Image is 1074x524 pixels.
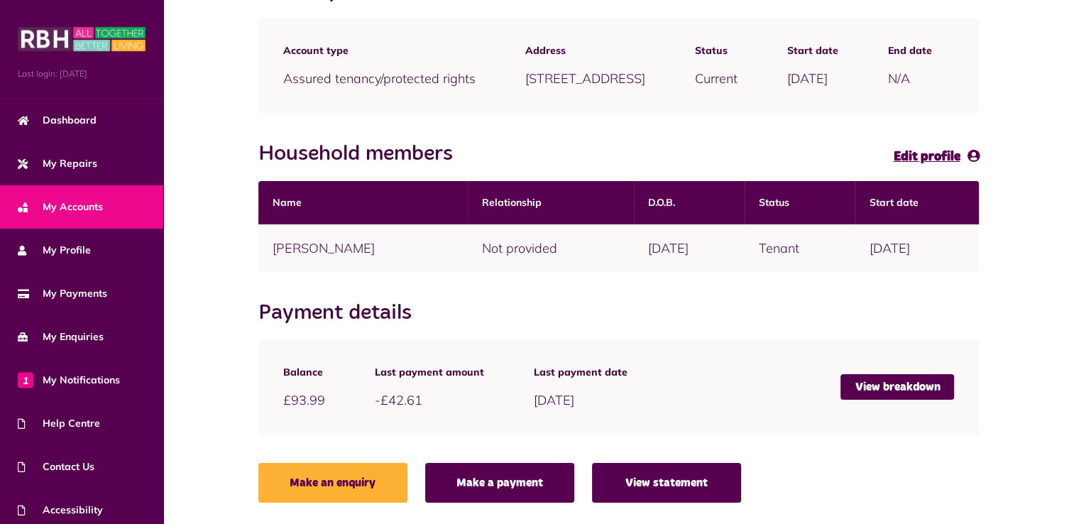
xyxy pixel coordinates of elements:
span: Last login: [DATE] [18,67,146,80]
h2: Payment details [258,300,426,326]
span: My Payments [18,286,107,301]
td: [PERSON_NAME] [258,224,468,272]
span: Edit profile [893,151,960,163]
span: [STREET_ADDRESS] [525,70,645,87]
span: -£42.61 [375,392,422,408]
span: Start date [787,43,838,58]
span: Help Centre [18,416,100,431]
th: Start date [855,181,979,224]
span: [DATE] [534,392,574,408]
span: My Repairs [18,156,97,171]
a: Edit profile [893,146,979,167]
td: Not provided [468,224,634,272]
span: 1 [18,372,33,388]
img: MyRBH [18,25,146,53]
span: Account type [283,43,476,58]
a: Make an enquiry [258,463,407,503]
span: My Enquiries [18,329,104,344]
th: Relationship [468,181,634,224]
span: Address [525,43,645,58]
td: [DATE] [634,224,745,272]
th: Name [258,181,468,224]
th: Status [745,181,855,224]
a: View breakdown [840,374,954,400]
span: Last payment amount [375,365,484,380]
span: Accessibility [18,503,103,518]
h2: Household members [258,141,467,167]
span: End date [888,43,932,58]
span: Balance [283,365,325,380]
span: Dashboard [18,113,97,128]
span: My Profile [18,243,91,258]
span: [DATE] [787,70,828,87]
span: My Accounts [18,200,103,214]
th: D.O.B. [634,181,745,224]
a: Make a payment [425,463,574,503]
span: £93.99 [283,392,325,408]
span: Current [695,70,738,87]
span: Assured tenancy/protected rights [283,70,476,87]
span: Status [695,43,738,58]
a: View statement [592,463,741,503]
span: Last payment date [534,365,628,380]
span: N/A [888,70,910,87]
td: [DATE] [855,224,979,272]
td: Tenant [745,224,855,272]
span: Contact Us [18,459,94,474]
span: My Notifications [18,373,120,388]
